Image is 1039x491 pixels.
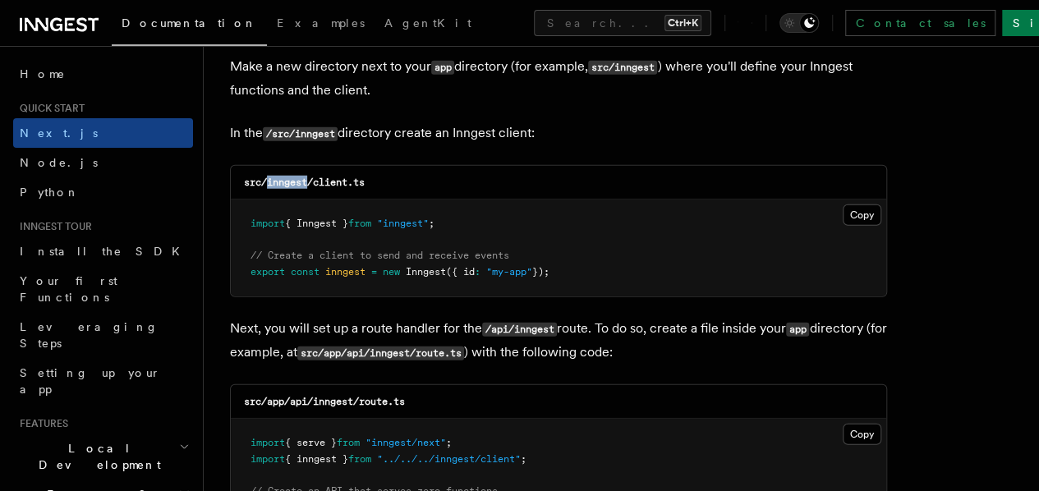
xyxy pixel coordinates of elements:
[244,177,365,188] code: src/inngest/client.ts
[482,323,557,337] code: /api/inngest
[13,236,193,266] a: Install the SDK
[13,102,85,115] span: Quick start
[263,127,338,141] code: /src/inngest
[251,453,285,465] span: import
[429,218,434,229] span: ;
[779,13,819,33] button: Toggle dark mode
[588,61,657,75] code: src/inngest
[20,156,98,169] span: Node.js
[251,437,285,448] span: import
[122,16,257,30] span: Documentation
[532,266,549,278] span: });
[285,218,348,229] span: { Inngest }
[112,5,267,46] a: Documentation
[13,266,193,312] a: Your first Functions
[13,417,68,430] span: Features
[375,5,481,44] a: AgentKit
[431,61,454,75] code: app
[285,437,337,448] span: { serve }
[13,440,179,473] span: Local Development
[365,437,446,448] span: "inngest/next"
[20,186,80,199] span: Python
[486,266,532,278] span: "my-app"
[230,55,887,102] p: Make a new directory next to your directory (for example, ) where you'll define your Inngest func...
[786,323,809,337] code: app
[377,218,429,229] span: "inngest"
[13,220,92,233] span: Inngest tour
[384,16,471,30] span: AgentKit
[297,346,464,360] code: src/app/api/inngest/route.ts
[521,453,526,465] span: ;
[285,453,348,465] span: { inngest }
[13,118,193,148] a: Next.js
[20,66,66,82] span: Home
[845,10,995,36] a: Contact sales
[534,10,711,36] button: Search...Ctrl+K
[377,453,521,465] span: "../../../inngest/client"
[20,366,161,396] span: Setting up your app
[20,274,117,304] span: Your first Functions
[20,245,190,258] span: Install the SDK
[446,437,452,448] span: ;
[843,204,881,226] button: Copy
[475,266,480,278] span: :
[251,218,285,229] span: import
[13,148,193,177] a: Node.js
[251,250,509,261] span: // Create a client to send and receive events
[383,266,400,278] span: new
[371,266,377,278] span: =
[13,59,193,89] a: Home
[13,358,193,404] a: Setting up your app
[267,5,375,44] a: Examples
[230,317,887,365] p: Next, you will set up a route handler for the route. To do so, create a file inside your director...
[406,266,446,278] span: Inngest
[20,320,159,350] span: Leveraging Steps
[13,434,193,480] button: Local Development
[843,424,881,445] button: Copy
[230,122,887,145] p: In the directory create an Inngest client:
[348,218,371,229] span: from
[244,396,405,407] code: src/app/api/inngest/route.ts
[13,177,193,207] a: Python
[251,266,285,278] span: export
[325,266,365,278] span: inngest
[348,453,371,465] span: from
[13,312,193,358] a: Leveraging Steps
[20,126,98,140] span: Next.js
[291,266,320,278] span: const
[277,16,365,30] span: Examples
[337,437,360,448] span: from
[446,266,475,278] span: ({ id
[664,15,701,31] kbd: Ctrl+K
